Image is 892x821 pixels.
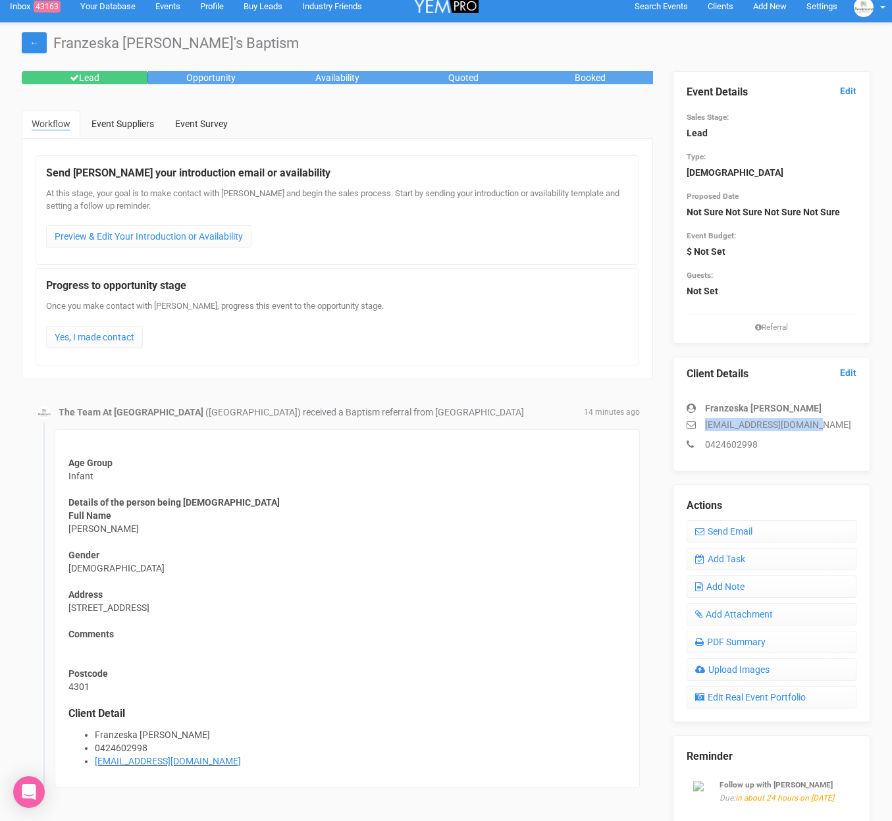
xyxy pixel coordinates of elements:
[584,407,640,418] span: 14 minutes ago
[13,776,45,808] div: Open Intercom Messenger
[46,188,629,254] div: At this stage, your goal is to make contact with [PERSON_NAME] and begin the sales process. Start...
[753,1,787,11] span: Add New
[687,575,856,598] a: Add Note
[687,548,856,570] a: Add Task
[95,756,241,766] a: [EMAIL_ADDRESS][DOMAIN_NAME]
[68,629,114,639] strong: Comments
[687,85,856,100] legend: Event Details
[687,128,708,138] strong: Lead
[687,520,856,543] a: Send Email
[82,111,164,137] a: Event Suppliers
[34,1,61,13] span: 43163
[38,406,51,419] img: BGLogo.jpg
[687,418,856,431] p: [EMAIL_ADDRESS][DOMAIN_NAME]
[59,407,203,417] strong: The Team At [GEOGRAPHIC_DATA]
[68,550,99,560] strong: Gender
[205,407,524,417] span: ([GEOGRAPHIC_DATA]) received a Baptism referral from [GEOGRAPHIC_DATA]
[693,781,713,791] img: watch.png
[687,167,783,178] strong: [DEMOGRAPHIC_DATA]
[687,192,739,201] small: Proposed Date
[55,429,640,788] div: 4301
[840,85,856,97] a: Edit
[68,706,626,722] legend: Client Detail
[687,152,706,161] small: Type:
[22,111,80,138] a: Workflow
[165,111,238,137] a: Event Survey
[22,36,870,51] h1: Franzeska [PERSON_NAME]'s Baptism
[68,510,111,521] strong: Full Name
[687,658,856,681] a: Upload Images
[275,71,401,84] div: Availability
[720,780,833,789] small: Follow up with [PERSON_NAME]
[46,166,629,181] legend: Send [PERSON_NAME] your introduction email or availability
[95,728,626,741] li: Franzeska [PERSON_NAME]
[527,71,653,84] div: Booked
[687,207,840,217] strong: Not Sure Not Sure Not Sure Not Sure
[635,1,688,11] span: Search Events
[68,548,165,575] span: [DEMOGRAPHIC_DATA]
[46,300,629,348] div: Once you make contact with [PERSON_NAME], progress this event to the opportunity stage.
[720,793,834,803] em: Due:
[46,326,143,348] a: Yes, I made contact
[687,367,856,382] legend: Client Details
[68,588,149,614] span: [STREET_ADDRESS]
[68,456,113,483] span: Infant
[68,668,108,679] strong: Postcode
[68,509,139,535] span: [PERSON_NAME]
[705,403,822,413] strong: Franzeska [PERSON_NAME]
[840,367,856,379] a: Edit
[68,497,280,508] strong: Details of the person being [DEMOGRAPHIC_DATA]
[46,278,629,294] legend: Progress to opportunity stage
[687,498,856,514] legend: Actions
[687,271,713,280] small: Guests:
[687,246,725,257] strong: $ Not Set
[22,32,47,53] a: ←
[68,589,103,600] strong: Address
[68,458,113,468] strong: Age Group
[708,1,733,11] span: Clients
[401,71,527,84] div: Quoted
[22,71,148,84] div: Lead
[687,749,856,764] legend: Reminder
[687,231,736,240] small: Event Budget:
[687,438,856,451] p: 0424602998
[687,286,718,296] strong: Not Set
[687,686,856,708] a: Edit Real Event Portfolio
[95,741,626,755] li: 0424602998
[46,225,251,248] a: Preview & Edit Your Introduction or Availability
[687,631,856,653] a: PDF Summary
[735,793,834,803] span: in about 24 hours on [DATE]
[148,71,275,84] div: Opportunity
[687,322,856,333] small: Referral
[687,603,856,625] a: Add Attachment
[687,113,729,122] small: Sales Stage:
